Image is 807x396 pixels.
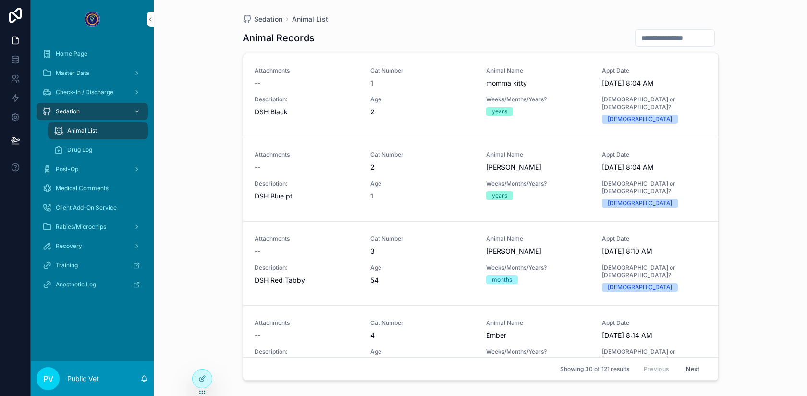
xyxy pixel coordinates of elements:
[48,122,148,139] a: Animal List
[602,264,706,279] span: [DEMOGRAPHIC_DATA] or [DEMOGRAPHIC_DATA]?
[370,180,475,187] span: Age
[255,348,359,356] span: Description:
[56,50,87,58] span: Home Page
[608,283,672,292] div: [DEMOGRAPHIC_DATA]
[486,331,590,340] span: Ember
[243,137,718,222] a: Attachments--Cat Number2Animal Name[PERSON_NAME]Appt Date[DATE] 8:04 AMDescription:DSH Blue ptAge...
[370,235,475,243] span: Cat Number
[243,31,315,45] h1: Animal Records
[37,84,148,101] a: Check-In / Discharge
[37,103,148,120] a: Sedation
[255,162,260,172] span: --
[37,199,148,216] a: Client Add-On Service
[56,69,89,77] span: Master Data
[243,53,718,137] a: Attachments--Cat Number1Animal Namemomma kittyAppt Date[DATE] 8:04 AMDescription:DSH BlackAge2Wee...
[602,67,706,74] span: Appt Date
[486,180,590,187] span: Weeks/Months/Years?
[37,180,148,197] a: Medical Comments
[370,275,475,285] span: 54
[486,235,590,243] span: Animal Name
[602,78,706,88] span: [DATE] 8:04 AM
[486,96,590,103] span: Weeks/Months/Years?
[370,264,475,272] span: Age
[602,235,706,243] span: Appt Date
[255,180,359,187] span: Description:
[56,88,113,96] span: Check-In / Discharge
[370,107,475,117] span: 2
[255,67,359,74] span: Attachments
[31,38,154,306] div: scrollable content
[679,361,706,376] button: Next
[48,141,148,159] a: Drug Log
[602,162,706,172] span: [DATE] 8:04 AM
[56,261,78,269] span: Training
[255,264,359,272] span: Description:
[255,319,359,327] span: Attachments
[602,348,706,363] span: [DEMOGRAPHIC_DATA] or [DEMOGRAPHIC_DATA]?
[486,319,590,327] span: Animal Name
[37,218,148,235] a: Rabies/Microchips
[370,319,475,327] span: Cat Number
[602,319,706,327] span: Appt Date
[486,151,590,159] span: Animal Name
[255,107,359,117] span: DSH Black
[67,127,97,135] span: Animal List
[608,199,672,208] div: [DEMOGRAPHIC_DATA]
[255,331,260,340] span: --
[602,151,706,159] span: Appt Date
[602,247,706,256] span: [DATE] 8:10 AM
[486,264,590,272] span: Weeks/Months/Years?
[608,115,672,124] div: [DEMOGRAPHIC_DATA]
[486,78,590,88] span: momma kitty
[243,306,718,390] a: Attachments--Cat Number4Animal NameEmberAppt Date[DATE] 8:14 AMDescription:DMH BlackAge3Weeks/Mon...
[486,348,590,356] span: Weeks/Months/Years?
[602,331,706,340] span: [DATE] 8:14 AM
[37,64,148,82] a: Master Data
[486,162,590,172] span: [PERSON_NAME]
[56,204,117,211] span: Client Add-On Service
[37,276,148,293] a: Anesthetic Log
[370,162,475,172] span: 2
[37,45,148,62] a: Home Page
[486,67,590,74] span: Animal Name
[56,165,78,173] span: Post-Op
[370,78,475,88] span: 1
[56,108,80,115] span: Sedation
[67,146,92,154] span: Drug Log
[370,191,475,201] span: 1
[602,180,706,195] span: [DEMOGRAPHIC_DATA] or [DEMOGRAPHIC_DATA]?
[370,331,475,340] span: 4
[370,247,475,256] span: 3
[37,237,148,255] a: Recovery
[56,242,82,250] span: Recovery
[243,14,282,24] a: Sedation
[37,161,148,178] a: Post-Op
[56,185,109,192] span: Medical Comments
[67,374,99,384] p: Public Vet
[255,191,359,201] span: DSH Blue pt
[255,235,359,243] span: Attachments
[255,151,359,159] span: Attachments
[243,222,718,306] a: Attachments--Cat Number3Animal Name[PERSON_NAME]Appt Date[DATE] 8:10 AMDescription:DSH Red TabbyA...
[602,96,706,111] span: [DEMOGRAPHIC_DATA] or [DEMOGRAPHIC_DATA]?
[492,107,507,116] div: years
[370,96,475,103] span: Age
[255,247,260,256] span: --
[370,348,475,356] span: Age
[492,275,512,284] div: months
[292,14,328,24] a: Animal List
[370,67,475,74] span: Cat Number
[56,281,96,288] span: Anesthetic Log
[85,12,100,27] img: App logo
[56,223,106,231] span: Rabies/Microchips
[492,191,507,200] div: years
[255,275,359,285] span: DSH Red Tabby
[486,247,590,256] span: [PERSON_NAME]
[255,96,359,103] span: Description:
[255,78,260,88] span: --
[370,151,475,159] span: Cat Number
[254,14,282,24] span: Sedation
[37,257,148,274] a: Training
[560,365,629,373] span: Showing 30 of 121 results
